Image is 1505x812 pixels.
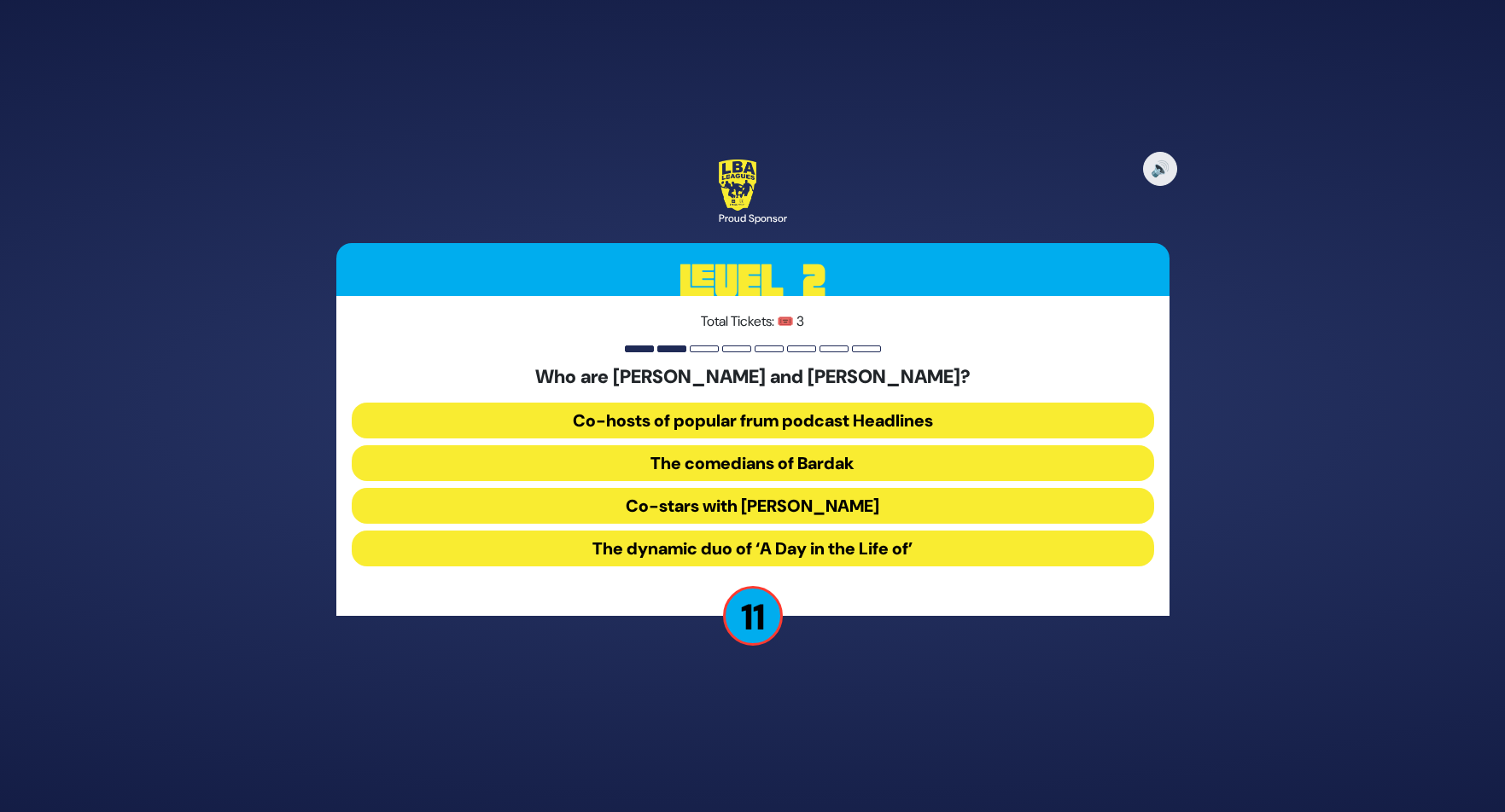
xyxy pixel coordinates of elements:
[723,586,783,646] p: 11
[352,531,1154,566] button: The dynamic duo of ‘A Day in the Life of’
[352,366,1154,388] h5: Who are [PERSON_NAME] and [PERSON_NAME]?
[352,488,1154,524] button: Co-stars with [PERSON_NAME]
[1143,152,1177,186] button: 🔊
[352,445,1154,481] button: The comedians of Bardak
[336,243,1170,320] h3: Level 2
[352,403,1154,438] button: Co-hosts of popular frum podcast Headlines
[719,211,787,226] div: Proud Sponsor
[719,159,757,211] img: LBA
[352,311,1154,332] p: Total Tickets: 🎟️ 3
